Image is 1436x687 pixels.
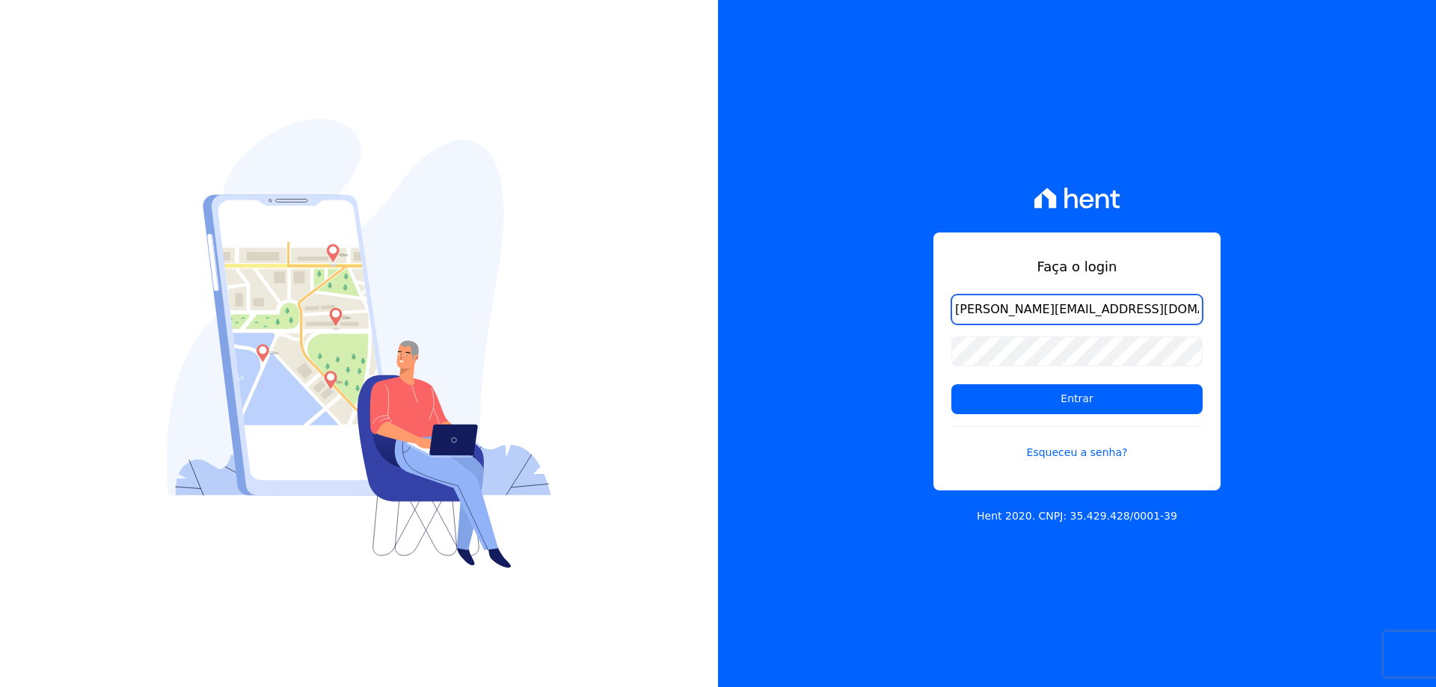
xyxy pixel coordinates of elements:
[951,426,1203,460] a: Esqueceu a senha?
[951,256,1203,277] h1: Faça o login
[951,384,1203,414] input: Entrar
[167,119,551,568] img: Login
[951,295,1203,324] input: Email
[977,508,1177,524] p: Hent 2020. CNPJ: 35.429.428/0001-39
